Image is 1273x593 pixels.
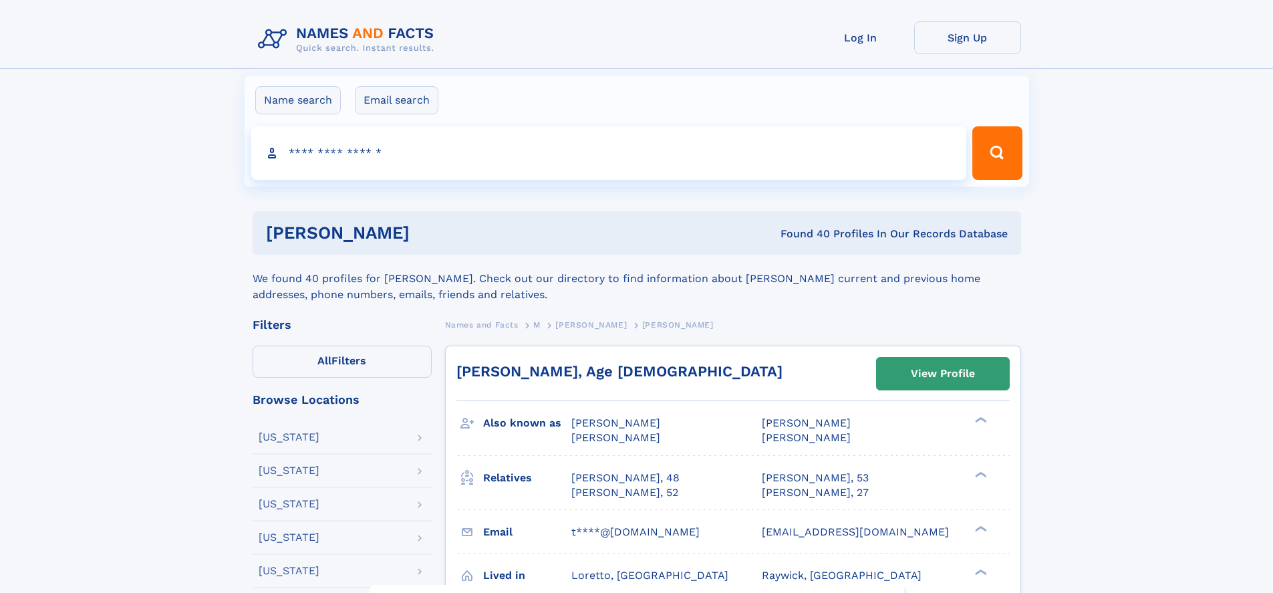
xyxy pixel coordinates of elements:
a: [PERSON_NAME], 27 [762,485,869,500]
a: [PERSON_NAME], 52 [571,485,678,500]
a: [PERSON_NAME] [555,316,627,333]
button: Search Button [972,126,1022,180]
span: [PERSON_NAME] [762,431,851,444]
div: [US_STATE] [259,566,319,576]
span: M [533,320,541,330]
div: We found 40 profiles for [PERSON_NAME]. Check out our directory to find information about [PERSON... [253,255,1021,303]
span: [PERSON_NAME] [762,417,851,429]
div: [US_STATE] [259,465,319,476]
div: View Profile [911,358,975,389]
span: [PERSON_NAME] [555,320,627,330]
span: Raywick, [GEOGRAPHIC_DATA] [762,569,922,582]
input: search input [251,126,967,180]
span: All [317,354,331,367]
h1: [PERSON_NAME] [266,225,595,241]
a: View Profile [877,358,1009,390]
div: ❯ [972,470,988,479]
div: [US_STATE] [259,432,319,443]
a: [PERSON_NAME], 48 [571,471,680,485]
div: [US_STATE] [259,499,319,509]
h3: Email [483,521,571,544]
a: M [533,316,541,333]
h3: Also known as [483,412,571,435]
div: Browse Locations [253,394,432,406]
span: [PERSON_NAME] [642,320,714,330]
a: Log In [807,21,914,54]
span: [PERSON_NAME] [571,417,660,429]
img: Logo Names and Facts [253,21,445,57]
label: Email search [355,86,438,114]
div: Filters [253,319,432,331]
div: ❯ [972,568,988,576]
a: [PERSON_NAME], Age [DEMOGRAPHIC_DATA] [456,363,783,380]
span: Loretto, [GEOGRAPHIC_DATA] [571,569,728,582]
div: Found 40 Profiles In Our Records Database [595,227,1008,241]
h3: Relatives [483,467,571,489]
span: [EMAIL_ADDRESS][DOMAIN_NAME] [762,525,949,538]
a: Names and Facts [445,316,519,333]
h3: Lived in [483,564,571,587]
label: Name search [255,86,341,114]
div: [US_STATE] [259,532,319,543]
span: [PERSON_NAME] [571,431,660,444]
div: ❯ [972,524,988,533]
a: [PERSON_NAME], 53 [762,471,869,485]
label: Filters [253,346,432,378]
a: Sign Up [914,21,1021,54]
div: ❯ [972,416,988,425]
